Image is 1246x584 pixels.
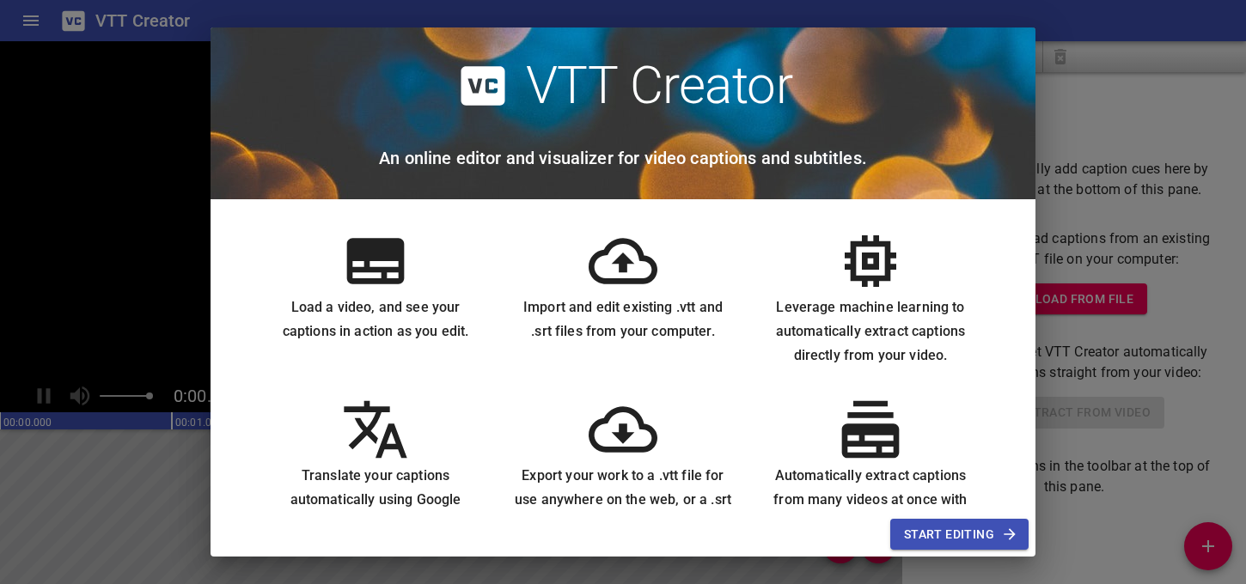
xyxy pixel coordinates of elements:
[266,295,486,344] h6: Load a video, and see your captions in action as you edit.
[904,524,1015,545] span: Start Editing
[760,464,980,536] h6: Automatically extract captions from many videos at once with Batch Transcribe
[513,464,733,536] h6: Export your work to a .vtt file for use anywhere on the web, or a .srt file for use offline.
[526,55,793,117] h2: VTT Creator
[890,519,1029,551] button: Start Editing
[760,295,980,368] h6: Leverage machine learning to automatically extract captions directly from your video.
[513,295,733,344] h6: Import and edit existing .vtt and .srt files from your computer.
[266,464,486,536] h6: Translate your captions automatically using Google Translate.
[379,144,867,172] h6: An online editor and visualizer for video captions and subtitles.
